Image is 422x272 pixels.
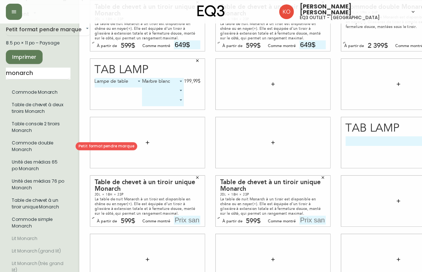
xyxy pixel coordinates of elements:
li: Petit format pendre marque [6,213,70,232]
div: Comme montré [142,43,170,49]
li: Petit format pendre marque [6,118,70,137]
span: [PERSON_NAME] [PERSON_NAME] [300,4,404,15]
img: 9beb5e5239b23ed26e0d832b1b8f6f2a [279,4,294,19]
button: Imprimer [6,50,43,64]
div: 599$ [41,50,56,57]
span: Imprimer [12,53,37,62]
div: À partir de [97,43,117,49]
div: Table de chevet à un tiroir unique Monarch [95,179,200,192]
div: 20L × 18H × 23P [15,24,121,29]
div: À partir de [344,43,364,49]
input: Recherche [6,68,70,79]
div: La table de nuit Monarch à un tiroir est disponible en chêne ou en noyer(+). Elle est équipée d'u... [220,21,326,40]
div: La table de nuit Monarch à un tiroir est disponible en chêne ou en noyer(+). Elle est équipée d'u... [95,197,200,216]
li: Commode double Monarch [6,137,70,156]
div: 8.5 po × 11 po – Paysage [6,40,70,46]
div: La table de nuit Monarch à un tiroir est disponible en chêne ou en noyer(+). Elle est équipée d'u... [95,21,200,40]
h5: eq3 outlet - [GEOGRAPHIC_DATA] [300,15,380,20]
div: Table de chevet à un tiroir unique Monarch [220,179,326,192]
div: Petit format pendre marque [6,24,90,36]
div: Comme montré [63,50,91,57]
input: Prix sans le $ [299,40,326,49]
div: 2 399$ [368,43,388,49]
div: Comme montré [268,218,296,225]
div: 20L × 18H × 23P [220,192,326,197]
input: Prix sans le $ [174,216,200,225]
div: La table de nuit Monarch à un tiroir est disponible en chêne ou en noyer(+). Elle est équipée d'u... [15,29,121,48]
li: Commode Monarch [6,86,70,99]
input: Prix sans le $ [95,48,121,57]
li: Petit format pendre marque [6,156,70,175]
div: Lampe de table [95,78,142,87]
div: 199,99$ [184,78,201,85]
div: La table de nuit Monarch à un tiroir est disponible en chêne ou en noyer(+). Elle est équipée d'u... [220,197,326,216]
input: Prix sans le $ [299,216,326,225]
div: 599$ [121,218,135,225]
li: Grand format pendre marque [6,232,70,245]
div: Comme montré [268,43,296,49]
div: 599$ [121,43,135,49]
div: Tab Lamp [95,64,201,76]
div: Table de chevet à un tiroir unique Monarch [15,11,121,24]
div: À partir de [222,218,243,225]
div: 599$ [246,218,261,225]
div: 599$ [246,43,261,49]
li: Grand format pendre marque [6,245,70,257]
li: Petit format pendre marque [6,99,70,118]
li: Petit format pendre marque [6,175,70,194]
div: À partir de [97,218,117,225]
li: Petit format pendre marque [6,194,70,213]
img: logo [197,5,225,17]
input: Prix sans le $ [174,40,200,49]
div: Comme montré [142,218,170,225]
div: À partir de [18,50,38,57]
div: Marbre blanc [142,78,184,87]
div: À partir de [222,43,243,49]
div: 20L × 18H × 23P [95,192,200,197]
